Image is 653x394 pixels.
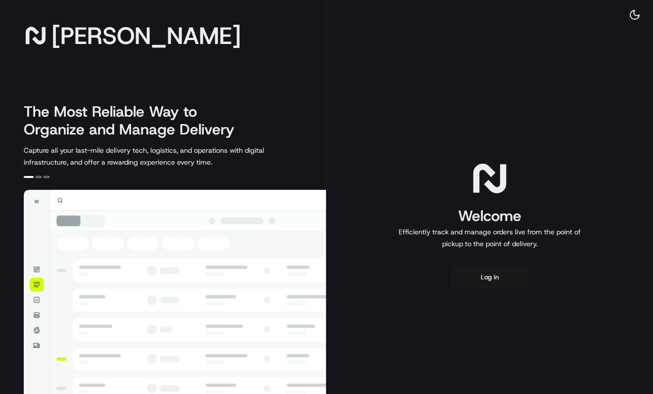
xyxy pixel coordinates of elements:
[395,206,585,226] h1: Welcome
[24,144,309,168] p: Capture all your last-mile delivery tech, logistics, and operations with digital infrastructure, ...
[450,265,529,289] button: Log in
[51,26,241,45] span: [PERSON_NAME]
[395,226,585,250] p: Efficiently track and manage orders live from the point of pickup to the point of delivery.
[24,103,245,138] h2: The Most Reliable Way to Organize and Manage Delivery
